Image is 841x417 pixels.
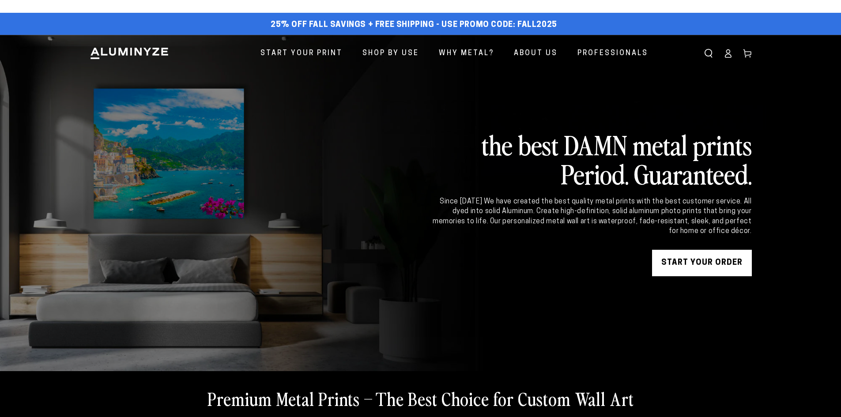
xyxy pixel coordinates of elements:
[507,42,564,65] a: About Us
[271,20,557,30] span: 25% off FALL Savings + Free Shipping - Use Promo Code: FALL2025
[571,42,655,65] a: Professionals
[699,44,718,63] summary: Search our site
[439,47,494,60] span: Why Metal?
[431,197,752,237] div: Since [DATE] We have created the best quality metal prints with the best customer service. All dy...
[254,42,349,65] a: Start Your Print
[432,42,501,65] a: Why Metal?
[356,42,426,65] a: Shop By Use
[362,47,419,60] span: Shop By Use
[207,387,634,410] h2: Premium Metal Prints – The Best Choice for Custom Wall Art
[260,47,343,60] span: Start Your Print
[514,47,558,60] span: About Us
[577,47,648,60] span: Professionals
[652,250,752,276] a: START YOUR Order
[90,47,169,60] img: Aluminyze
[431,130,752,188] h2: the best DAMN metal prints Period. Guaranteed.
